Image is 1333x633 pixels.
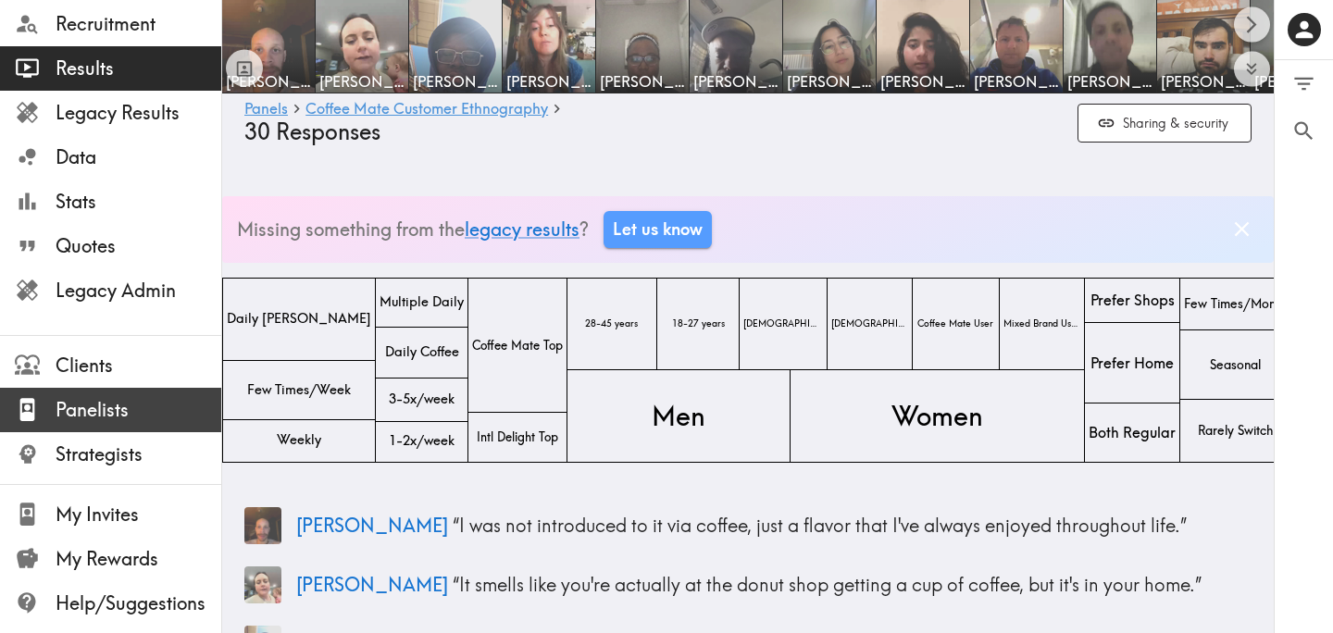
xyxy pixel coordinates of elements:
[1161,71,1246,92] span: [PERSON_NAME]
[668,314,729,334] span: 18-27 years
[56,502,221,527] span: My Invites
[1234,51,1270,87] button: Expand to show all items
[223,306,375,332] span: Daily [PERSON_NAME]
[740,314,827,334] span: [DEMOGRAPHIC_DATA]
[385,428,458,454] span: 1-2x/week
[1291,118,1316,143] span: Search
[693,71,779,92] span: [PERSON_NAME]
[244,559,1252,611] a: Panelist thumbnail[PERSON_NAME] “It smells like you're actually at the donut shop getting a cup o...
[56,144,221,170] span: Data
[56,100,221,126] span: Legacy Results
[226,71,311,92] span: [PERSON_NAME]
[56,56,221,81] span: Results
[1275,107,1333,155] button: Search
[1067,71,1152,92] span: [PERSON_NAME]
[244,101,288,118] a: Panels
[273,428,325,453] span: Weekly
[296,514,448,537] span: [PERSON_NAME]
[56,441,221,467] span: Strategists
[787,71,872,92] span: [PERSON_NAME]
[1225,212,1259,246] button: Dismiss banner
[56,11,221,37] span: Recruitment
[465,217,579,241] a: legacy results
[244,566,281,603] img: Panelist thumbnail
[319,71,405,92] span: [PERSON_NAME]
[237,217,589,242] p: Missing something from the ?
[604,211,712,248] a: Let us know
[1234,6,1270,43] button: Scroll right
[376,290,467,316] span: Multiple Daily
[828,314,911,334] span: [DEMOGRAPHIC_DATA]
[56,546,221,572] span: My Rewards
[56,233,221,259] span: Quotes
[648,393,709,438] span: Men
[1291,71,1316,96] span: Filter Responses
[381,340,463,366] span: Daily Coffee
[296,573,448,596] span: [PERSON_NAME]
[600,71,685,92] span: [PERSON_NAME]
[506,71,592,92] span: [PERSON_NAME]
[1000,314,1084,334] span: Mixed Brand User
[473,425,562,449] span: Intl Delight Top
[385,387,458,413] span: 3-5x/week
[56,278,221,304] span: Legacy Admin
[243,378,355,403] span: Few Times/Week
[1085,418,1179,446] span: Both Regular
[296,513,1252,539] p: “ I was not introduced to it via coffee, just a flavor that I've always enjoyed throughout life. ”
[914,314,997,334] span: Coffee Mate User
[1087,349,1177,377] span: Prefer Home
[1194,418,1277,443] span: Rarely Switch
[1275,60,1333,107] button: Filter Responses
[880,71,965,92] span: [PERSON_NAME]
[56,397,221,423] span: Panelists
[244,507,281,544] img: Panelist thumbnail
[244,118,380,145] span: 30 Responses
[1206,353,1264,378] span: Seasonal
[468,333,567,357] span: Coffee Mate Top
[581,314,642,334] span: 28-45 years
[56,189,221,215] span: Stats
[244,500,1252,552] a: Panelist thumbnail[PERSON_NAME] “I was not introduced to it via coffee, just a flavor that I've a...
[1180,292,1289,316] span: Few Times/Month
[413,71,498,92] span: [PERSON_NAME]
[1078,104,1252,143] button: Sharing & security
[56,353,221,379] span: Clients
[1087,286,1178,314] span: Prefer Shops
[974,71,1059,92] span: [PERSON_NAME]
[226,50,263,87] button: Toggle between responses and questions
[305,101,548,118] a: Coffee Mate Customer Ethnography
[888,393,987,438] span: Women
[296,572,1252,598] p: “ It smells like you're actually at the donut shop getting a cup of coffee, but it's in your home. ”
[56,590,221,616] span: Help/Suggestions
